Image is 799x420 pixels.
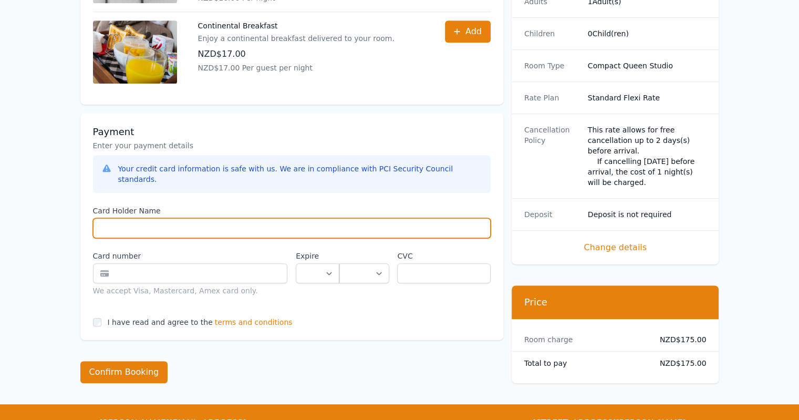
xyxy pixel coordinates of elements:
dt: Room Type [524,60,579,71]
dd: Standard Flexi Rate [588,93,707,103]
p: NZD$17.00 [198,48,395,60]
label: Expire [296,251,339,261]
div: This rate allows for free cancellation up to 2 days(s) before arrival. If cancelling [DATE] befor... [588,125,707,188]
p: Enter your payment details [93,140,491,151]
p: Enjoy a continental breakfast delivered to your room. [198,33,395,44]
label: I have read and agree to the [108,318,213,326]
dd: Compact Queen Studio [588,60,707,71]
span: Change details [524,241,707,254]
dt: Total to pay [524,358,643,368]
label: Card number [93,251,288,261]
p: NZD$17.00 Per guest per night [198,63,395,73]
h3: Payment [93,126,491,138]
dt: Room charge [524,334,643,345]
span: terms and conditions [215,317,293,327]
dt: Rate Plan [524,93,579,103]
label: CVC [397,251,490,261]
button: Add [445,21,491,43]
dd: Deposit is not required [588,209,707,220]
dt: Cancellation Policy [524,125,579,188]
dd: NZD$175.00 [651,358,707,368]
div: We accept Visa, Mastercard, Amex card only. [93,285,288,296]
h3: Price [524,296,707,309]
label: . [339,251,389,261]
dt: Deposit [524,209,579,220]
button: Confirm Booking [80,361,168,383]
dd: NZD$175.00 [651,334,707,345]
dd: 0 Child(ren) [588,28,707,39]
p: Continental Breakfast [198,21,395,31]
span: Add [465,25,482,38]
img: Continental Breakfast [93,21,177,84]
dt: Children [524,28,579,39]
div: Your credit card information is safe with us. We are in compliance with PCI Security Council stan... [118,163,482,185]
label: Card Holder Name [93,206,491,216]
